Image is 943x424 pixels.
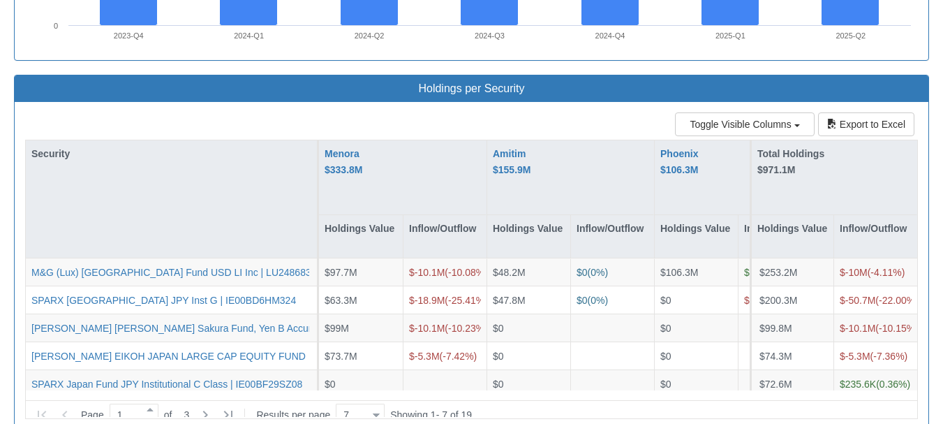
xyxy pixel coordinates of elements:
div: Inflow/Outflow [834,215,917,258]
span: $106.3M [660,267,698,278]
span: $253.2M [759,267,797,278]
span: $155.9M [493,164,530,175]
span: Page [81,408,104,422]
button: [PERSON_NAME] EIKOH JAPAN LARGE CAP EQUITY FUND | LU1013116519 [31,349,380,363]
span: $333.8M [325,164,362,175]
div: Inflow/Outflow [571,215,654,258]
span: $0 [493,378,504,389]
span: $-10M [840,267,868,278]
span: $971.1M [757,164,795,175]
span: ( 0 %) [577,267,608,278]
span: $0 [660,322,671,333]
span: $99M [325,322,349,333]
button: Toggle Visible Columns [675,112,815,136]
div: Holdings Value [655,215,738,258]
button: Export to Excel [818,112,914,136]
span: ( -10.15 %) [840,322,919,333]
div: Holdings Value [487,215,570,258]
button: M&G (Lux) [GEOGRAPHIC_DATA] Fund USD LI Inc | LU2486835627 [31,265,333,279]
div: Holdings Value [752,215,833,258]
text: 2023-Q4 [114,31,144,40]
span: $-10.1M [409,267,445,278]
span: $0 [660,350,671,361]
span: $0 [493,350,504,361]
span: ( -22.00 %) [840,294,919,305]
span: $73.7M [325,350,357,361]
div: Total Holdings [757,146,911,177]
span: $-31.3M [744,294,780,305]
span: 3 [172,408,189,422]
span: $235.6K [840,378,876,389]
text: 0 [54,22,58,30]
div: 7 [338,408,349,422]
span: ( 0.36 %) [840,378,910,389]
button: Amitim $155.9M [493,146,530,177]
text: 2024-Q4 [595,31,625,40]
span: $106.3M [660,164,698,175]
span: $0 [493,322,504,333]
div: Inflow/Outflow [403,215,487,258]
span: $63.3M [325,294,357,305]
span: $0 [660,294,671,305]
div: Amitim [493,146,530,177]
span: $-10.1M [409,322,445,333]
span: ( -7.36 %) [840,350,907,361]
text: 2024-Q2 [355,31,385,40]
span: $97.7M [325,267,357,278]
span: ( 0 %) [577,294,608,305]
span: $72.6M [759,378,792,389]
div: Phoenix [660,146,698,177]
span: ( -7.42 %) [409,350,477,361]
h3: Holdings per Security [25,82,918,95]
button: Menora $333.8M [325,146,362,177]
span: $200.3M [759,294,797,305]
span: $0 [660,378,671,389]
span: $47.8M [493,294,526,305]
text: 2025-Q2 [836,31,866,40]
button: [PERSON_NAME] [PERSON_NAME] Sakura Fund, Yen B Accumulating Unhedged Share Class, | IE00BF1FZN69 [31,321,528,335]
span: ( 0.06 %) [744,267,801,278]
button: Phoenix $106.3M [660,146,698,177]
span: $99.8M [759,322,792,333]
span: $0 [577,294,588,305]
span: $59K [744,267,767,278]
span: $0 [325,378,336,389]
span: Results per page [256,408,330,422]
button: SPARX Japan Fund JPY Institutional C Class | IE00BF29SZ08 [31,377,302,390]
span: $74.3M [759,350,792,361]
div: Security [26,140,317,167]
span: $-10.1M [840,322,875,333]
span: ( -10.23 %) [409,322,488,333]
span: ( -25.41 %) [409,294,488,305]
span: ( -10.08 %) [409,267,488,278]
button: SPARX [GEOGRAPHIC_DATA] JPY Inst G | IE00BD6HM324 [31,293,296,307]
span: $48.2M [493,267,526,278]
span: $-50.7M [840,294,875,305]
text: 2024-Q1 [234,31,264,40]
div: Menora [325,146,362,177]
span: $-5.3M [409,350,440,361]
text: 2024-Q3 [475,31,505,40]
text: 2025-Q1 [715,31,745,40]
div: Holdings Value [319,215,403,258]
span: ( -100.00 %) [744,294,829,305]
span: ( -4.11 %) [840,267,905,278]
span: $-5.3M [840,350,870,361]
span: $0 [577,267,588,278]
span: $-18.9M [409,294,445,305]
